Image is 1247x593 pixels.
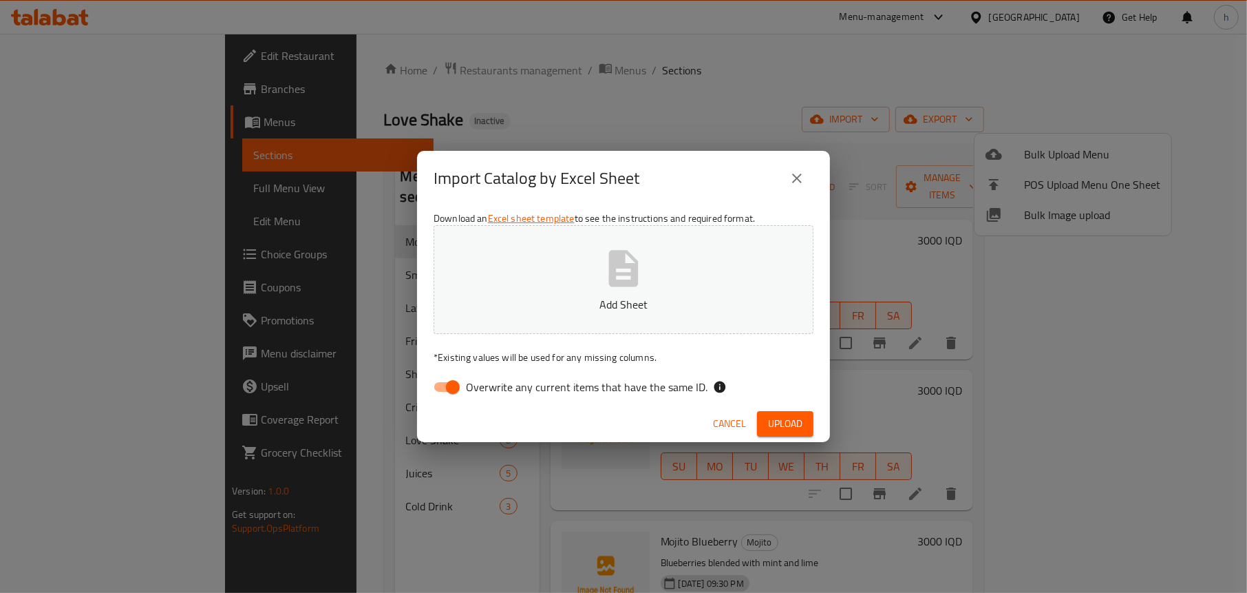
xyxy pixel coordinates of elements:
[434,167,639,189] h2: Import Catalog by Excel Sheet
[488,209,575,227] a: Excel sheet template
[707,411,752,437] button: Cancel
[757,411,813,437] button: Upload
[455,296,792,313] p: Add Sheet
[768,415,802,433] span: Upload
[434,351,813,364] p: Existing values will be used for any missing columns.
[466,379,707,395] span: Overwrite any current items that have the same ID.
[417,206,830,406] div: Download an to see the instructions and required format.
[713,380,727,394] svg: If the overwrite option isn't selected, then the items that match an existing ID will be ignored ...
[780,162,813,195] button: close
[434,225,813,334] button: Add Sheet
[713,415,746,433] span: Cancel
